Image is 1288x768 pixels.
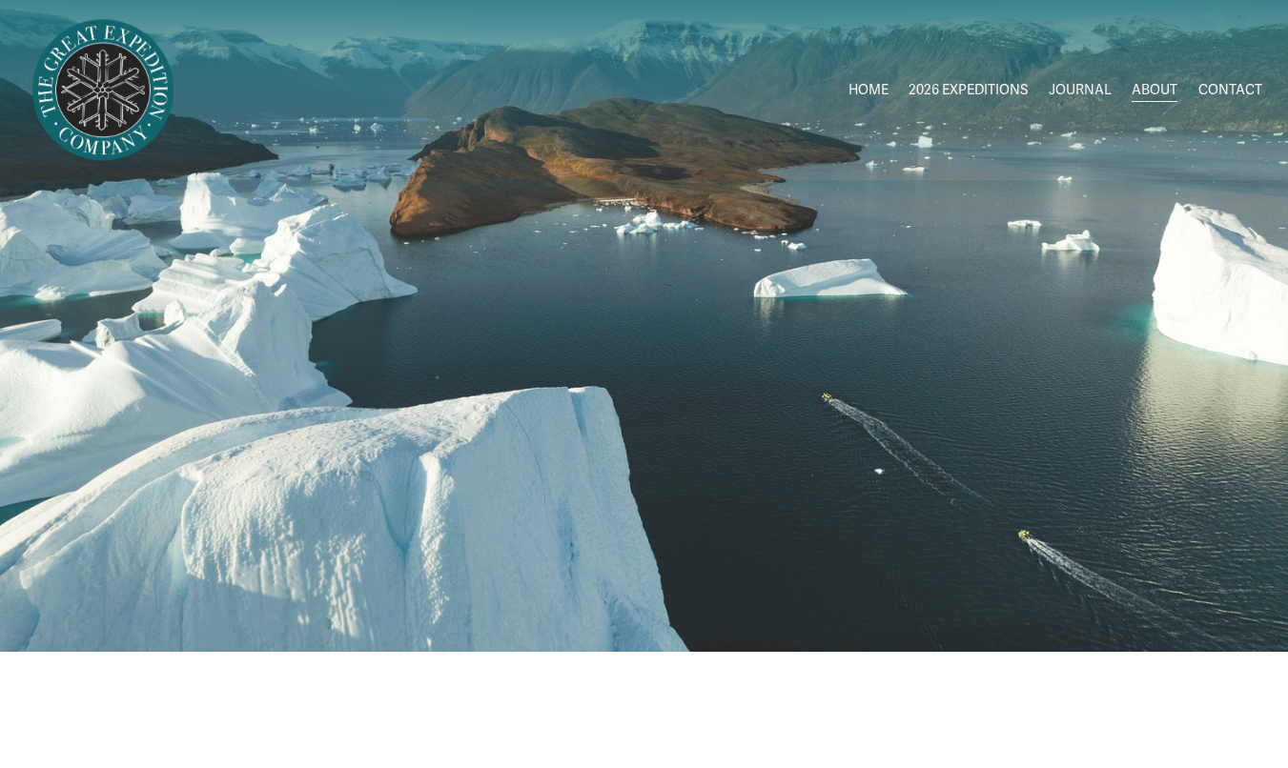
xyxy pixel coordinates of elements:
[909,78,1028,103] span: 2026 EXPEDITIONS
[1049,76,1112,104] a: JOURNAL
[909,76,1028,104] a: folder dropdown
[26,13,180,168] img: Arctic Expeditions
[1198,76,1262,104] a: CONTACT
[848,76,889,104] a: HOME
[1132,76,1177,104] a: ABOUT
